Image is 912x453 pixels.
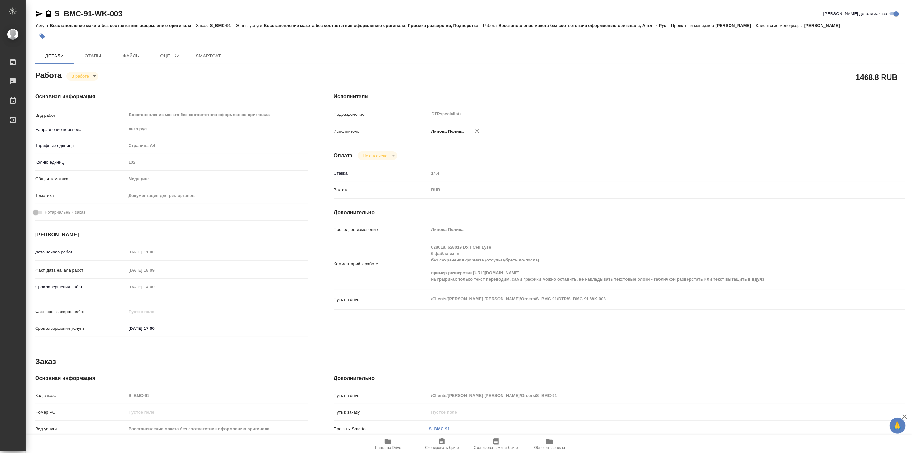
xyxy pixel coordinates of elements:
button: Обновить файлы [523,435,577,453]
div: Медицина [126,174,308,184]
h4: Исполнители [334,93,905,100]
p: Исполнитель [334,128,429,135]
textarea: 628018, 628019 DxH Cell Lyse 6 файла из in без сохранения формата (отсупы убрать до/после) пример... [429,242,857,285]
p: Номер РО [35,409,126,415]
h4: Дополнительно [334,209,905,217]
textarea: /Clients/[PERSON_NAME] [PERSON_NAME]/Orders/S_BMC-91/DTP/S_BMC-91-WK-003 [429,294,857,304]
h4: [PERSON_NAME] [35,231,308,239]
p: Клиентские менеджеры [756,23,804,28]
p: Дата начала работ [35,249,126,255]
button: Папка на Drive [361,435,415,453]
p: Подразделение [334,111,429,118]
p: Валюта [334,187,429,193]
span: Скопировать мини-бриф [474,445,518,450]
p: Путь на drive [334,296,429,303]
input: Пустое поле [126,407,308,417]
p: Вид работ [35,112,126,119]
p: Общая тематика [35,176,126,182]
p: Срок завершения работ [35,284,126,290]
input: Пустое поле [126,158,308,167]
p: Путь на drive [334,392,429,399]
button: Скопировать ссылку для ЯМессенджера [35,10,43,18]
input: Пустое поле [126,307,182,316]
h2: Работа [35,69,62,81]
input: ✎ Введи что-нибудь [126,324,182,333]
p: Заказ: [196,23,210,28]
div: RUB [429,184,857,195]
span: [PERSON_NAME] детали заказа [823,11,887,17]
p: Комментарий к работе [334,261,429,267]
p: Кол-во единиц [35,159,126,166]
input: Пустое поле [126,424,308,433]
button: 🙏 [890,418,906,434]
p: Линова Полина [429,128,464,135]
input: Пустое поле [126,266,182,275]
button: Скопировать ссылку [45,10,52,18]
h2: Заказ [35,356,56,367]
p: Срок завершения услуги [35,325,126,332]
div: В работе [358,151,397,160]
h4: Оплата [334,152,353,159]
h4: Основная информация [35,93,308,100]
span: Нотариальный заказ [45,209,85,216]
input: Пустое поле [126,282,182,292]
button: Скопировать мини-бриф [469,435,523,453]
span: 🙏 [892,419,903,432]
a: S_BMC-91 [429,426,450,431]
p: Тематика [35,192,126,199]
p: [PERSON_NAME] [716,23,756,28]
input: Пустое поле [126,391,308,400]
p: Последнее изменение [334,226,429,233]
p: Восстановление макета без соответствия оформлению оригинала, Приемка разверстки, Подверстка [264,23,483,28]
button: Удалить исполнителя [470,124,484,138]
p: Направление перевода [35,126,126,133]
h2: 1468.8 RUB [856,72,898,82]
span: Этапы [78,52,108,60]
button: В работе [70,73,91,79]
input: Пустое поле [429,407,857,417]
p: Путь к заказу [334,409,429,415]
p: Факт. срок заверш. работ [35,309,126,315]
p: Код заказа [35,392,126,399]
p: Услуга [35,23,50,28]
div: В работе [66,72,98,81]
span: Детали [39,52,70,60]
p: Восстановление макета без соответствия оформлению оригинала, Англ → Рус [499,23,671,28]
button: Добавить тэг [35,29,49,43]
p: [PERSON_NAME] [804,23,845,28]
div: Документация для рег. органов [126,190,308,201]
h4: Дополнительно [334,374,905,382]
input: Пустое поле [429,391,857,400]
p: S_BMC-91 [210,23,236,28]
p: Работа [483,23,499,28]
p: Тарифные единицы [35,142,126,149]
input: Пустое поле [126,247,182,257]
span: Обновить файлы [534,445,565,450]
p: Проектный менеджер [671,23,715,28]
span: Папка на Drive [375,445,401,450]
input: Пустое поле [429,225,857,234]
h4: Основная информация [35,374,308,382]
button: Скопировать бриф [415,435,469,453]
a: S_BMC-91-WK-003 [55,9,122,18]
p: Проекты Smartcat [334,426,429,432]
p: Факт. дата начала работ [35,267,126,274]
span: Оценки [155,52,185,60]
p: Вид услуги [35,426,126,432]
button: Не оплачена [361,153,389,158]
span: Файлы [116,52,147,60]
div: Страница А4 [126,140,308,151]
p: Ставка [334,170,429,176]
span: Скопировать бриф [425,445,459,450]
input: Пустое поле [429,168,857,178]
p: Восстановление макета без соответствия оформлению оригинала [50,23,196,28]
p: Этапы услуги [236,23,264,28]
span: SmartCat [193,52,224,60]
